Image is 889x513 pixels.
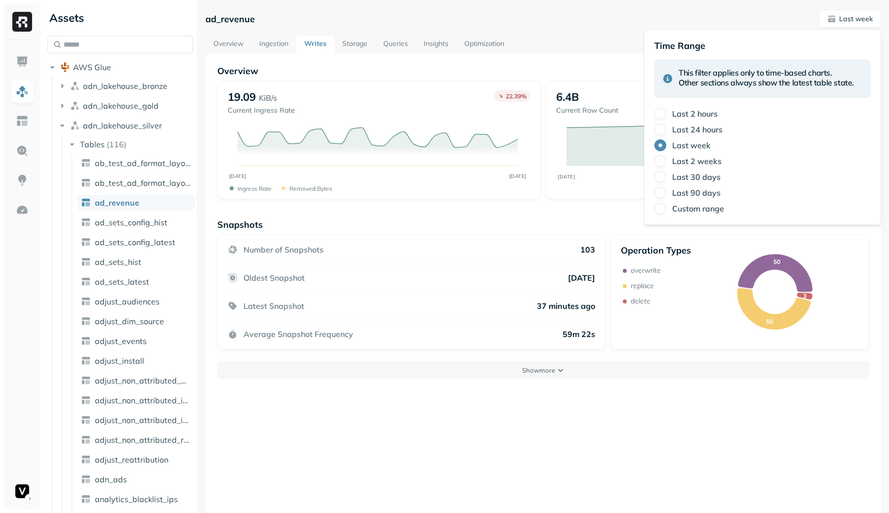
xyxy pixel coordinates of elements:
p: ( 116 ) [107,139,126,149]
img: table [81,356,91,366]
a: adjust_non_attributed_iap [77,392,195,408]
a: ad_sets_latest [77,274,195,290]
label: Last week [672,140,711,150]
img: table [81,395,91,405]
span: adjust_events [95,336,147,346]
img: table [81,316,91,326]
img: Voodoo [15,484,29,498]
p: Average Snapshot Frequency [243,329,353,339]
p: 6.4B [556,90,579,104]
label: Last 2 hours [672,109,718,119]
a: adjust_non_attributed_install [77,412,195,428]
img: Assets [16,85,29,98]
img: table [81,415,91,425]
img: Dashboard [16,55,29,68]
button: adn_lakehouse_gold [57,98,194,114]
p: KiB/s [259,92,277,104]
p: Overview [217,65,869,77]
img: table [81,336,91,346]
span: adjust_non_attributed_reattribution [95,435,191,445]
tspan: [DATE] [229,173,246,179]
p: Time Range [654,40,871,51]
p: Current Row Count [556,106,618,115]
span: analytics_blacklist_ips [95,494,178,504]
img: table [81,376,91,385]
a: Optimization [456,36,512,53]
a: adn_ads [77,471,195,487]
span: ad_revenue [95,198,139,208]
span: ab_test_ad_format_layout_config_hist [95,158,191,168]
span: ad_sets_latest [95,277,149,287]
p: delete [631,297,650,306]
img: Ryft [12,12,32,32]
span: adn_lakehouse_gold [83,101,159,111]
img: Asset Explorer [16,115,29,128]
span: adn_lakehouse_bronze [83,81,167,91]
span: adjust_audiences [95,297,160,306]
p: Last week [839,14,873,24]
a: Overview [205,36,251,53]
p: Show more [522,366,555,375]
img: namespace [70,101,80,111]
a: adjust_reattribution [77,452,195,468]
a: adjust_non_attributed_reattribution [77,432,195,448]
text: 50 [766,318,773,325]
img: table [81,257,91,267]
h5: This filter applies only to time-based charts. Other sections always show the latest table state. [679,68,854,87]
label: Last 24 hours [672,125,723,134]
a: ad_sets_config_latest [77,234,195,250]
label: Last 2 weeks [672,156,722,166]
p: Operation Types [621,245,691,256]
a: Queries [375,36,416,53]
img: table [81,474,91,484]
p: Snapshots [217,219,263,230]
p: ad_revenue [205,13,255,25]
img: table [81,158,91,168]
p: Oldest Snapshot [243,273,305,283]
img: Insights [16,174,29,187]
button: adn_lakehouse_bronze [57,78,194,94]
p: 103 [580,245,595,255]
img: table [81,297,91,306]
a: Storage [334,36,375,53]
p: overwrite [631,266,661,275]
p: replace [631,281,654,291]
a: adjust_events [77,333,195,349]
p: 37 minutes ago [537,301,595,311]
a: analytics_blacklist_ips [77,491,195,507]
a: ad_sets_config_hist [77,214,195,230]
span: adn_ads [95,474,127,484]
img: table [81,198,91,208]
span: ad_sets_config_latest [95,237,175,247]
text: 3 [803,292,807,299]
span: Tables [80,139,105,149]
p: [DATE] [568,273,595,283]
span: ad_sets_hist [95,257,141,267]
button: AWS Glue [47,59,193,75]
p: Ingress Rate [238,185,272,192]
button: Tables(116) [67,136,194,152]
tspan: [DATE] [509,173,526,179]
a: ab_test_ad_format_layout_config_latest [77,175,195,191]
img: table [81,217,91,227]
a: Insights [416,36,456,53]
span: adjust_install [95,356,144,366]
span: ab_test_ad_format_layout_config_latest [95,178,191,188]
p: 19.09 [228,90,256,104]
img: root [60,62,70,72]
p: Number of Snapshots [243,245,323,255]
p: Removed bytes [289,185,332,192]
a: Writes [296,36,334,53]
img: Optimization [16,204,29,216]
a: adjust_dim_source [77,313,195,329]
label: Last 30 days [672,172,721,182]
button: adn_lakehouse_silver [57,118,194,133]
span: adjust_dim_source [95,316,164,326]
span: adjust_non_attributed_ad_revenue [95,376,191,385]
a: ad_sets_hist [77,254,195,270]
img: table [81,435,91,445]
a: adjust_non_attributed_ad_revenue [77,373,195,388]
img: namespace [70,121,80,130]
a: adjust_audiences [77,294,195,309]
span: ad_sets_config_hist [95,217,167,227]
